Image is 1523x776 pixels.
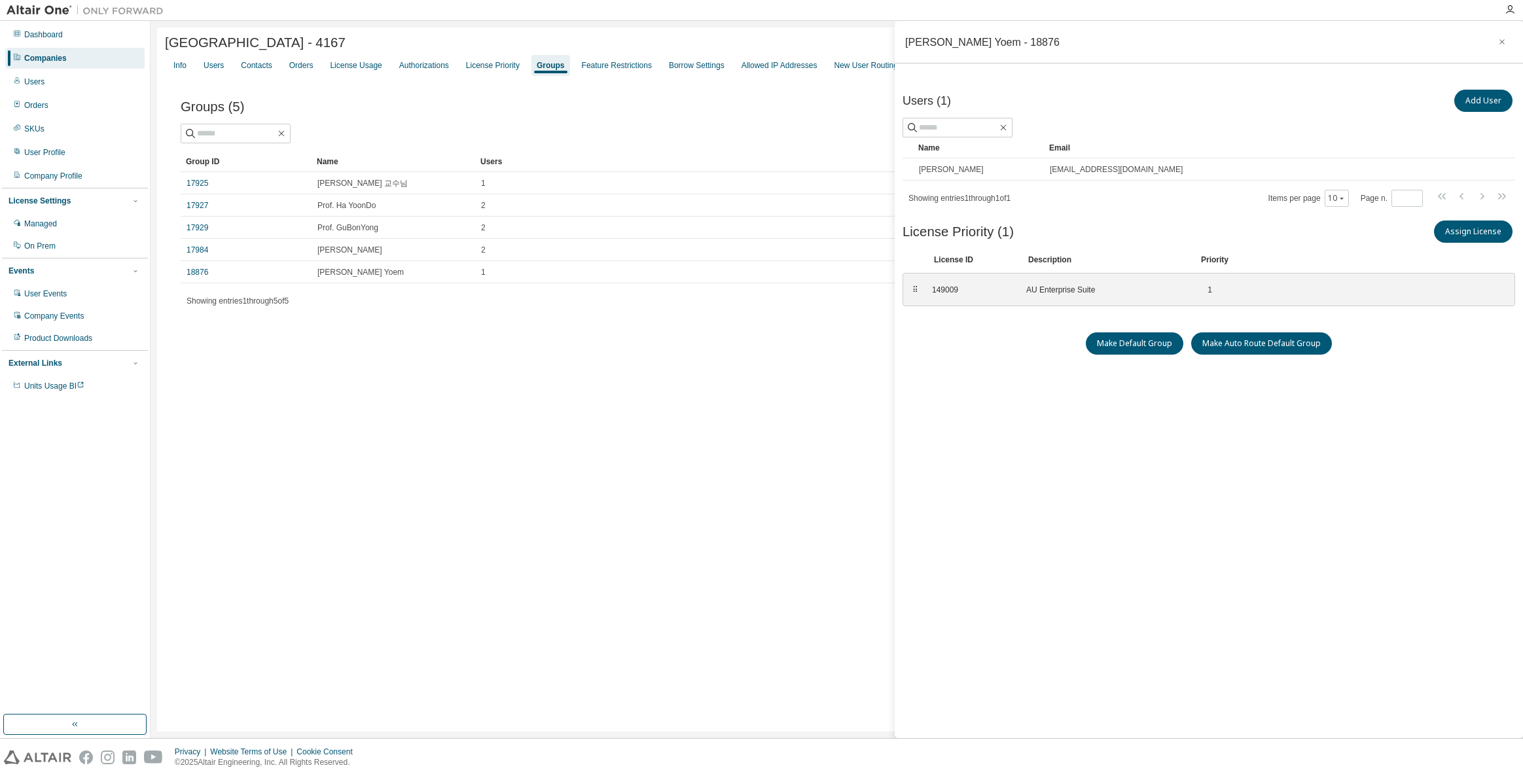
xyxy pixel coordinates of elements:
button: Make Auto Route Default Group [1191,332,1332,355]
img: Altair One [7,4,170,17]
span: [PERSON_NAME] [919,164,984,175]
div: Borrow Settings [669,60,725,71]
div: Orders [24,100,48,111]
span: [PERSON_NAME] Yoem [317,267,404,277]
div: Authorizations [399,60,449,71]
img: altair_logo.svg [4,750,71,764]
div: Group ID [186,151,306,172]
span: Groups (5) [181,99,244,115]
div: License Usage [330,60,382,71]
div: Managed [24,219,57,229]
div: [PERSON_NAME] Yoem - 18876 [905,37,1060,47]
img: facebook.svg [79,750,93,764]
div: Orders [289,60,314,71]
span: Units Usage BI [24,381,84,391]
div: Name [317,151,470,172]
div: Priority [1201,255,1228,265]
div: New User Routing [834,60,897,71]
div: AU Enterprise Suite [1026,285,1183,295]
a: 18876 [187,267,208,277]
span: [EMAIL_ADDRESS][DOMAIN_NAME] [1050,164,1183,175]
div: User Events [24,289,67,299]
button: 10 [1328,193,1346,203]
span: Prof. GuBonYong [317,222,378,233]
div: Name [918,137,1039,158]
a: 17929 [187,222,208,233]
div: License Priority [466,60,520,71]
div: Groups [537,60,565,71]
span: 1 [481,267,486,277]
div: Users [480,151,1456,172]
div: Product Downloads [24,333,92,344]
div: On Prem [24,241,56,251]
span: License Priority (1) [903,224,1014,239]
div: Events [9,266,34,276]
div: User Profile [24,147,65,158]
div: Email [1049,137,1489,158]
div: Company Profile [24,171,82,181]
span: 2 [481,200,486,211]
div: Website Terms of Use [210,747,296,757]
span: Users (1) [903,94,951,108]
div: Cookie Consent [296,747,360,757]
div: ⠿ [911,285,919,295]
span: Items per page [1268,190,1349,207]
div: Description [1028,255,1185,265]
span: 1 [481,178,486,188]
a: 17984 [187,245,208,255]
div: Users [24,77,45,87]
div: Dashboard [24,29,63,40]
span: Prof. Ha YoonDo [317,200,376,211]
button: Make Default Group [1086,332,1183,355]
img: linkedin.svg [122,750,136,764]
div: License Settings [9,196,71,206]
a: 17927 [187,200,208,211]
div: Allowed IP Addresses [742,60,817,71]
a: 17925 [187,178,208,188]
div: Info [173,60,187,71]
div: Contacts [241,60,272,71]
button: Assign License [1434,220,1513,243]
div: Privacy [175,747,210,757]
span: Showing entries 1 through 5 of 5 [187,296,289,306]
span: Page n. [1361,190,1423,207]
div: SKUs [24,124,45,134]
img: instagram.svg [101,750,115,764]
div: 149009 [932,285,1011,295]
div: Feature Restrictions [582,60,652,71]
p: © 2025 Altair Engineering, Inc. All Rights Reserved. [175,757,361,768]
span: [GEOGRAPHIC_DATA] - 4167 [165,35,346,50]
div: External Links [9,358,62,368]
span: Showing entries 1 through 1 of 1 [908,194,1011,203]
img: youtube.svg [144,750,163,764]
button: Add User [1454,90,1513,112]
div: Users [204,60,224,71]
span: 2 [481,245,486,255]
span: 2 [481,222,486,233]
div: License ID [934,255,1012,265]
div: 1 [1199,285,1212,295]
div: Company Events [24,311,84,321]
span: [PERSON_NAME] 교수님 [317,178,408,188]
div: Companies [24,53,67,63]
span: [PERSON_NAME] [317,245,382,255]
